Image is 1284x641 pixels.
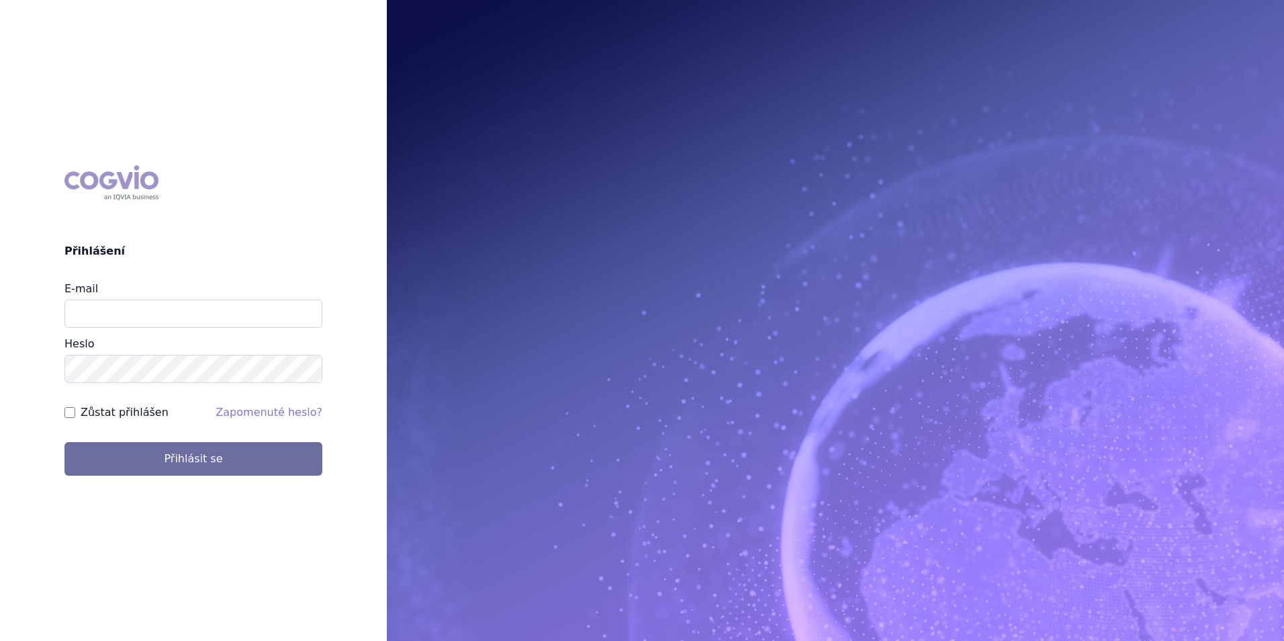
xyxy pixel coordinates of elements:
h2: Přihlášení [64,243,322,259]
a: Zapomenuté heslo? [216,406,322,419]
div: COGVIO [64,165,158,200]
label: Heslo [64,337,94,350]
label: Zůstat přihlášen [81,404,169,421]
button: Přihlásit se [64,442,322,476]
label: E-mail [64,282,98,295]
